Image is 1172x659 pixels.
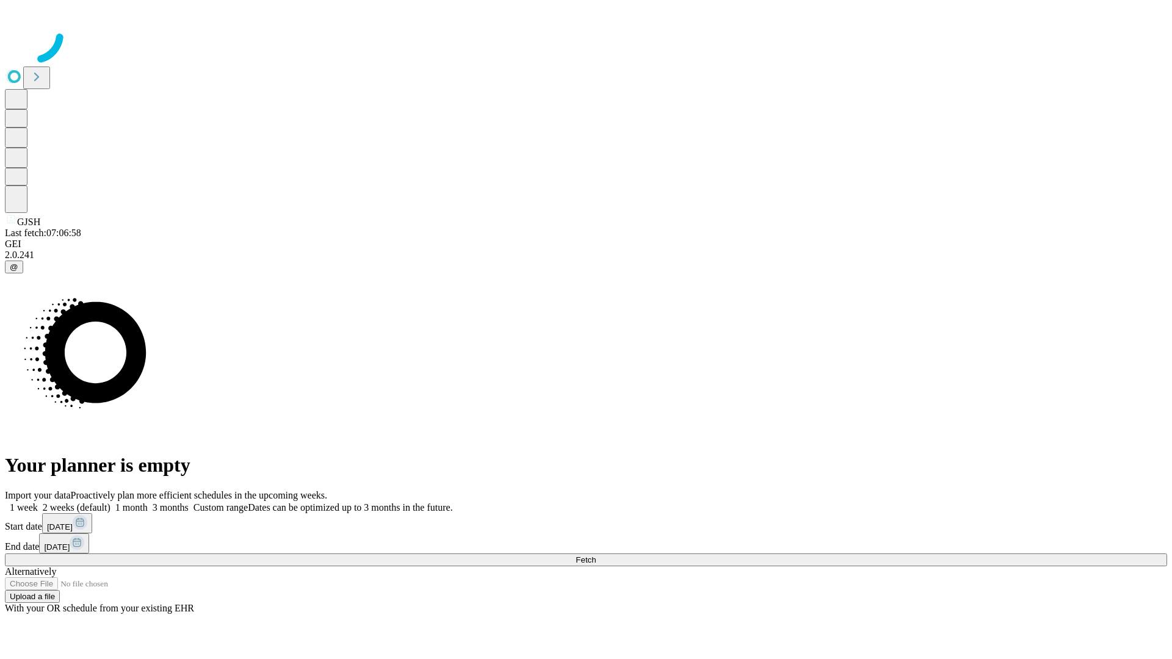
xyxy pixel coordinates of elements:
[5,490,71,500] span: Import your data
[5,228,81,238] span: Last fetch: 07:06:58
[576,555,596,564] span: Fetch
[42,513,92,533] button: [DATE]
[43,502,110,513] span: 2 weeks (default)
[248,502,452,513] span: Dates can be optimized up to 3 months in the future.
[153,502,189,513] span: 3 months
[5,513,1167,533] div: Start date
[10,502,38,513] span: 1 week
[17,217,40,227] span: GJSH
[10,262,18,272] span: @
[5,590,60,603] button: Upload a file
[5,454,1167,477] h1: Your planner is empty
[39,533,89,553] button: [DATE]
[5,250,1167,261] div: 2.0.241
[194,502,248,513] span: Custom range
[5,603,194,613] span: With your OR schedule from your existing EHR
[5,239,1167,250] div: GEI
[5,566,56,577] span: Alternatively
[71,490,327,500] span: Proactively plan more efficient schedules in the upcoming weeks.
[5,533,1167,553] div: End date
[5,553,1167,566] button: Fetch
[5,261,23,273] button: @
[44,542,70,552] span: [DATE]
[115,502,148,513] span: 1 month
[47,522,73,531] span: [DATE]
